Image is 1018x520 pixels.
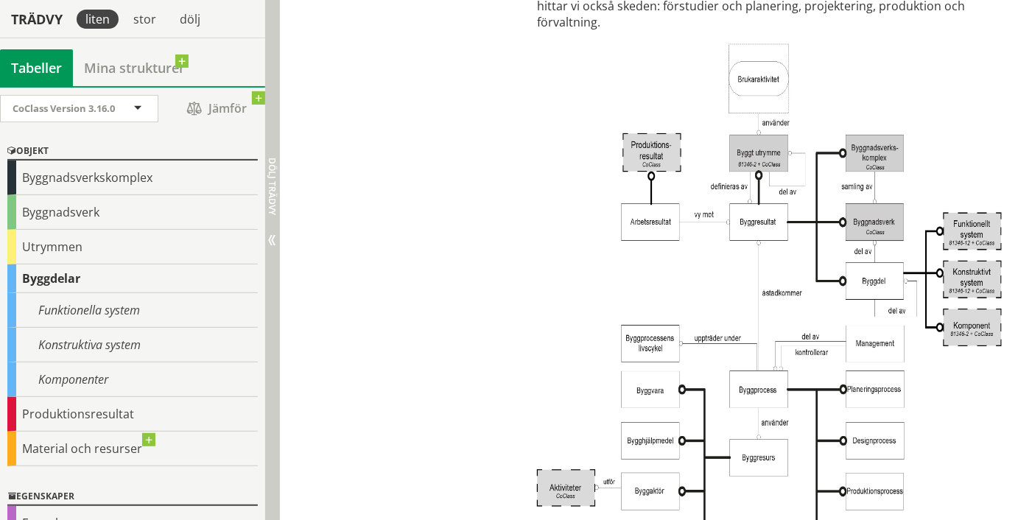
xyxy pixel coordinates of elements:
[7,293,258,328] div: Funktionella system
[7,230,258,264] div: Utrymmen
[171,10,209,29] div: dölj
[124,10,165,29] div: stor
[13,102,115,115] span: CoClass Version 3.16.0
[73,49,196,86] a: Mina strukturer
[7,161,258,195] div: Byggnadsverkskomplex
[3,11,71,27] div: Trädvy
[7,362,258,397] div: Komponenter
[77,10,119,29] div: liten
[7,264,258,293] div: Byggdelar
[266,158,278,215] span: Dölj trädvy
[7,143,258,161] div: Objekt
[7,195,258,230] div: Byggnadsverk
[7,488,258,506] div: Egenskaper
[173,96,261,122] span: Jämför
[7,397,258,432] div: Produktionsresultat
[7,432,258,466] div: Material och resurser
[7,328,258,362] div: Konstruktiva system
